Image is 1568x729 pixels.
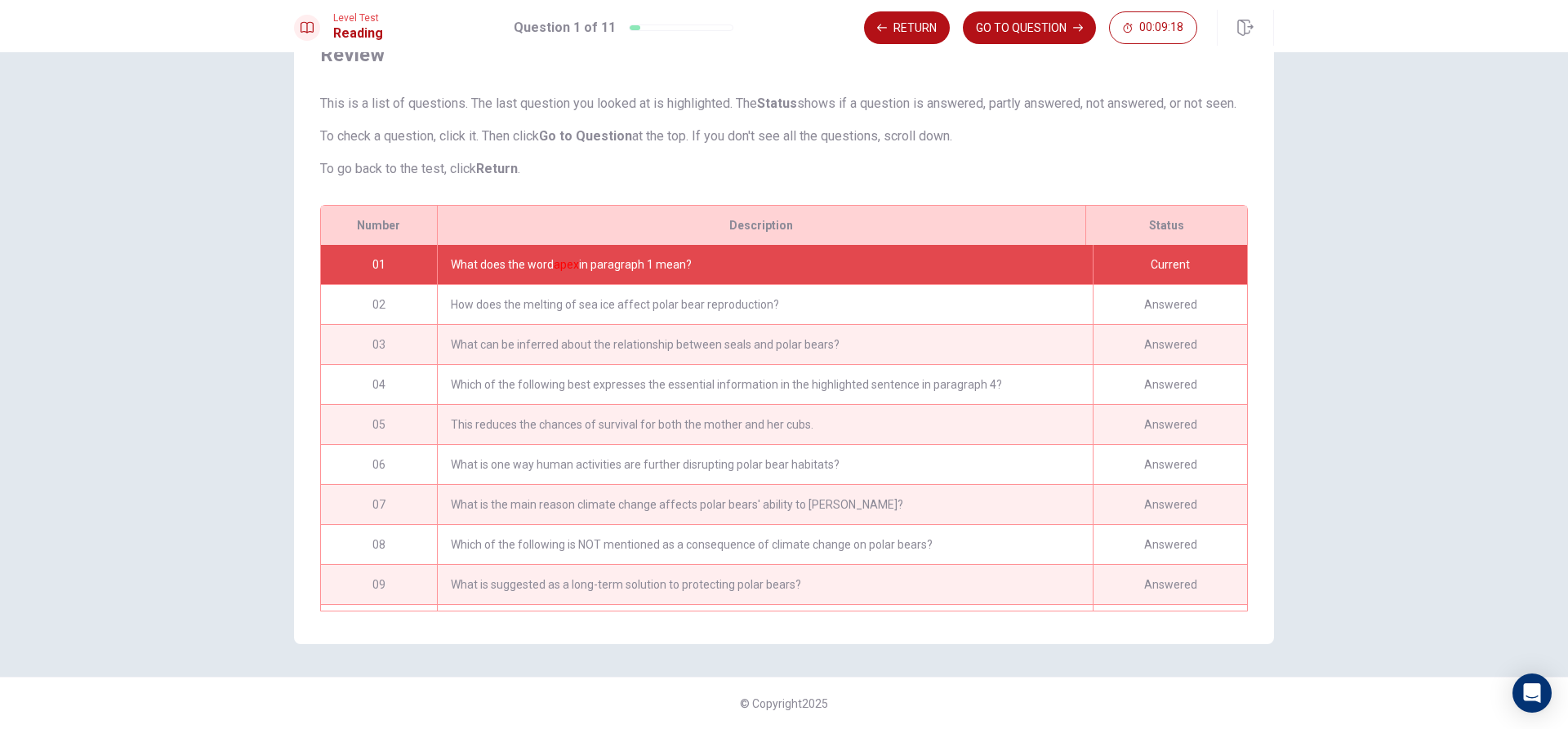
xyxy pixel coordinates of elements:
[437,405,1093,444] div: This reduces the chances of survival for both the mother and her cubs.
[864,11,950,44] button: Return
[1093,565,1247,604] div: Answered
[320,94,1248,113] p: This is a list of questions. The last question you looked at is highlighted. The shows if a quest...
[1093,605,1247,644] div: Answered
[437,525,1093,564] div: Which of the following is NOT mentioned as a consequence of climate change on polar bears?
[1093,365,1247,404] div: Answered
[321,565,437,604] div: 09
[514,18,616,38] h1: Question 1 of 11
[320,42,1248,68] span: Review
[321,405,437,444] div: 05
[320,127,1248,146] p: To check a question, click it. Then click at the top. If you don't see all the questions, scroll ...
[437,325,1093,364] div: What can be inferred about the relationship between seals and polar bears?
[321,525,437,564] div: 08
[437,206,1085,245] div: Description
[321,445,437,484] div: 06
[321,605,437,644] div: 10
[437,245,1093,284] div: What does the word in paragraph 1 mean?
[1093,325,1247,364] div: Answered
[740,697,828,710] span: © Copyright 2025
[1093,405,1247,444] div: Answered
[1085,206,1247,245] div: Status
[321,325,437,364] div: 03
[757,96,797,111] strong: Status
[476,161,518,176] strong: Return
[1109,11,1197,44] button: 00:09:18
[1093,285,1247,324] div: Answered
[437,565,1093,604] div: What is suggested as a long-term solution to protecting polar bears?
[321,485,437,524] div: 07
[437,445,1093,484] div: What is one way human activities are further disrupting polar bear habitats?
[321,285,437,324] div: 02
[1093,525,1247,564] div: Answered
[333,24,383,43] h1: Reading
[554,258,579,271] font: apex
[437,605,1093,644] div: Select the three sentences that express the most important ideas in the passage.
[437,485,1093,524] div: What is the main reason climate change affects polar bears' ability to [PERSON_NAME]?
[1139,21,1183,34] span: 00:09:18
[539,128,632,144] strong: Go to Question
[321,365,437,404] div: 04
[1093,245,1247,284] div: Current
[321,245,437,284] div: 01
[1512,673,1552,713] div: Open Intercom Messenger
[437,285,1093,324] div: How does the melting of sea ice affect polar bear reproduction?
[1093,485,1247,524] div: Answered
[321,206,437,245] div: Number
[963,11,1096,44] button: GO TO QUESTION
[320,159,1248,179] p: To go back to the test, click .
[1093,445,1247,484] div: Answered
[333,12,383,24] span: Level Test
[437,365,1093,404] div: Which of the following best expresses the essential information in the highlighted sentence in pa...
